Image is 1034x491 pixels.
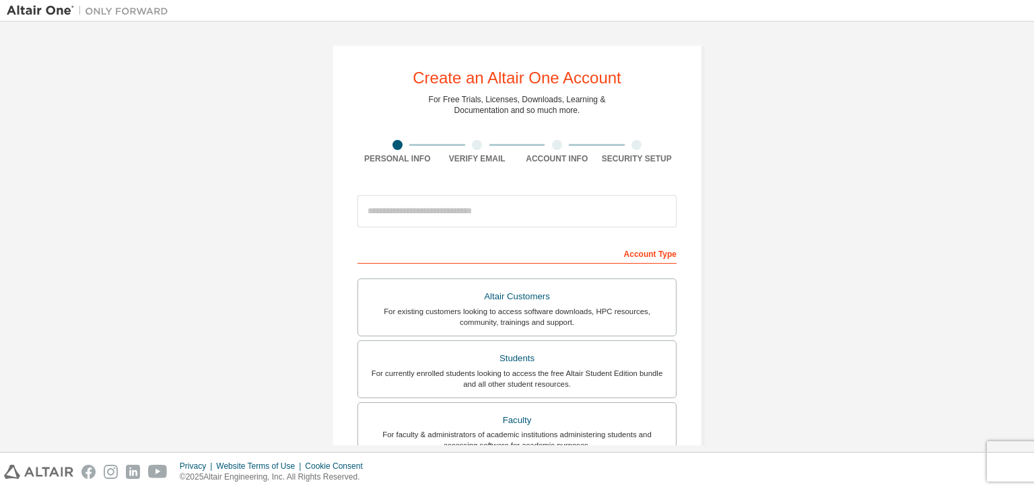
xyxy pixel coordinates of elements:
[366,429,668,451] div: For faculty & administrators of academic institutions administering students and accessing softwa...
[366,287,668,306] div: Altair Customers
[7,4,175,17] img: Altair One
[305,461,370,471] div: Cookie Consent
[366,368,668,389] div: For currently enrolled students looking to access the free Altair Student Edition bundle and all ...
[104,465,118,479] img: instagram.svg
[180,461,216,471] div: Privacy
[438,153,518,164] div: Verify Email
[216,461,305,471] div: Website Terms of Use
[366,306,668,328] div: For existing customers looking to access software downloads, HPC resources, community, trainings ...
[429,94,606,116] div: For Free Trials, Licenses, Downloads, Learning & Documentation and so much more.
[366,349,668,368] div: Students
[81,465,96,479] img: facebook.svg
[4,465,73,479] img: altair_logo.svg
[180,471,371,483] p: © 2025 Altair Engineering, Inc. All Rights Reserved.
[126,465,140,479] img: linkedin.svg
[597,153,677,164] div: Security Setup
[357,153,438,164] div: Personal Info
[148,465,168,479] img: youtube.svg
[413,70,621,86] div: Create an Altair One Account
[366,411,668,430] div: Faculty
[357,242,677,264] div: Account Type
[517,153,597,164] div: Account Info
